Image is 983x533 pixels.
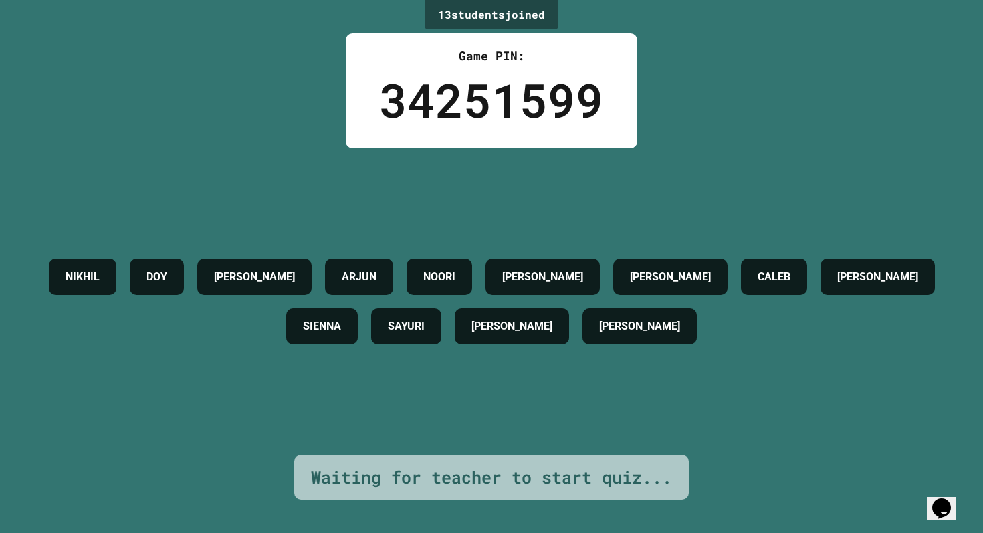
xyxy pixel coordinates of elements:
[342,269,376,285] h4: ARJUN
[502,269,583,285] h4: [PERSON_NAME]
[927,479,970,520] iframe: chat widget
[379,47,604,65] div: Game PIN:
[599,318,680,334] h4: [PERSON_NAME]
[630,269,711,285] h4: [PERSON_NAME]
[388,318,425,334] h4: SAYURI
[311,465,672,490] div: Waiting for teacher to start quiz...
[471,318,552,334] h4: [PERSON_NAME]
[379,65,604,135] div: 34251599
[146,269,167,285] h4: DOY
[214,269,295,285] h4: [PERSON_NAME]
[303,318,341,334] h4: SIENNA
[837,269,918,285] h4: [PERSON_NAME]
[423,269,455,285] h4: NOORI
[66,269,100,285] h4: NIKHIL
[758,269,790,285] h4: CALEB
